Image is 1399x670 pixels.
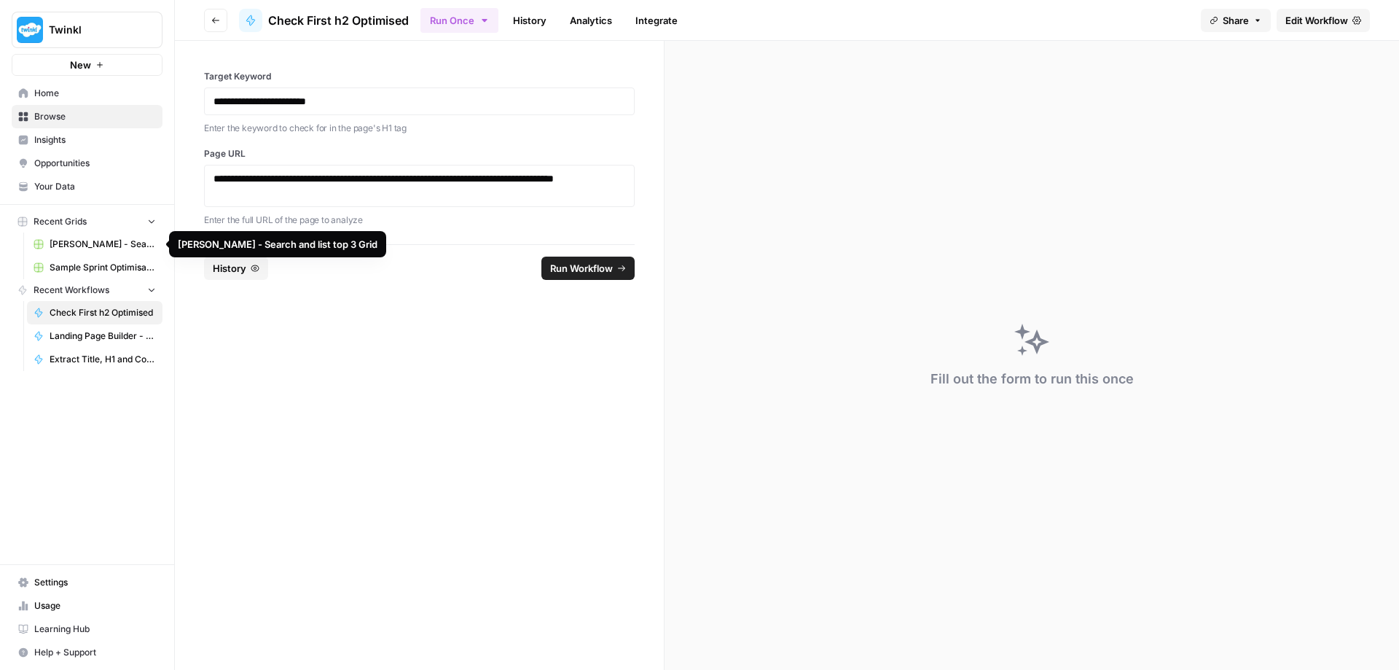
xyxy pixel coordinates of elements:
span: Learning Hub [34,623,156,636]
div: Domain: [DOMAIN_NAME] [38,38,160,50]
p: Enter the full URL of the page to analyze [204,213,635,227]
label: Target Keyword [204,70,635,83]
span: Home [34,87,156,100]
a: Opportunities [12,152,162,175]
a: Home [12,82,162,105]
a: Settings [12,571,162,594]
a: Your Data [12,175,162,198]
p: Enter the keyword to check for in the page's H1 tag [204,121,635,136]
span: Browse [34,110,156,123]
a: [PERSON_NAME] - Search and list top 3 Grid [27,233,162,256]
img: logo_orange.svg [23,23,35,35]
label: Page URL [204,147,635,160]
span: Edit Workflow [1285,13,1348,28]
img: tab_domain_overview_orange.svg [42,85,54,96]
span: Settings [34,576,156,589]
span: Twinkl [49,23,137,37]
span: Recent Grids [34,215,87,228]
a: Learning Hub [12,618,162,641]
span: Check First h2 Optimised [50,306,156,319]
a: Landing Page Builder - Alt 1 [27,324,162,348]
span: Sample Sprint Optimisations Check [50,261,156,274]
button: Workspace: Twinkl [12,12,162,48]
span: Opportunities [34,157,156,170]
div: Fill out the form to run this once [930,369,1134,389]
a: Check First h2 Optimised [239,9,409,32]
a: Analytics [561,9,621,32]
a: Browse [12,105,162,128]
button: Help + Support [12,641,162,664]
a: Check First h2 Optimised [27,301,162,324]
div: Keywords by Traffic [163,86,240,96]
span: Run Workflow [550,261,613,276]
button: New [12,54,162,76]
span: Check First h2 Optimised [268,12,409,29]
span: Recent Workflows [34,284,109,297]
a: Extract Title, H1 and Copy [27,348,162,371]
a: History [504,9,555,32]
span: Share [1223,13,1249,28]
div: Domain Overview [58,86,130,96]
a: Usage [12,594,162,618]
img: website_grey.svg [23,38,35,50]
span: Insights [34,133,156,147]
span: Help + Support [34,646,156,659]
button: Recent Grids [12,211,162,233]
img: tab_keywords_by_traffic_grey.svg [147,85,159,96]
span: New [70,58,91,72]
img: Twinkl Logo [17,17,43,43]
span: [PERSON_NAME] - Search and list top 3 Grid [50,238,156,251]
span: Landing Page Builder - Alt 1 [50,330,156,343]
span: Extract Title, H1 and Copy [50,353,156,366]
button: Share [1201,9,1271,32]
button: Recent Workflows [12,279,162,301]
a: Edit Workflow [1277,9,1370,32]
a: Insights [12,128,162,152]
button: Run Once [420,8,498,33]
a: Sample Sprint Optimisations Check [27,256,162,279]
span: Your Data [34,180,156,193]
a: Integrate [627,9,686,32]
button: Run Workflow [541,257,635,280]
span: Usage [34,599,156,612]
div: v 4.0.25 [41,23,71,35]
